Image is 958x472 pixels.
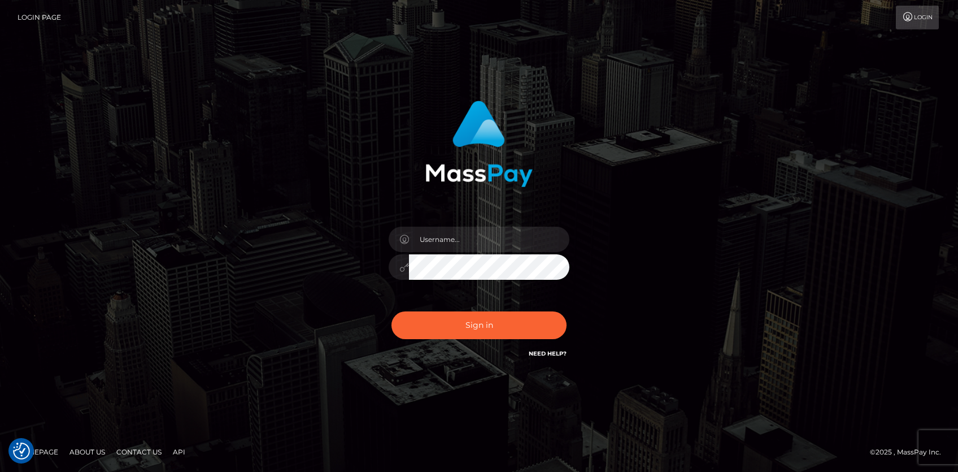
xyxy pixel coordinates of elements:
a: Need Help? [529,350,567,357]
a: Homepage [12,443,63,461]
img: MassPay Login [425,101,533,187]
a: Contact Us [112,443,166,461]
input: Username... [409,227,569,252]
a: API [168,443,190,461]
button: Consent Preferences [13,443,30,460]
button: Sign in [391,311,567,339]
a: About Us [65,443,110,461]
div: © 2025 , MassPay Inc. [870,446,950,458]
a: Login Page [18,6,61,29]
img: Revisit consent button [13,443,30,460]
a: Login [896,6,939,29]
